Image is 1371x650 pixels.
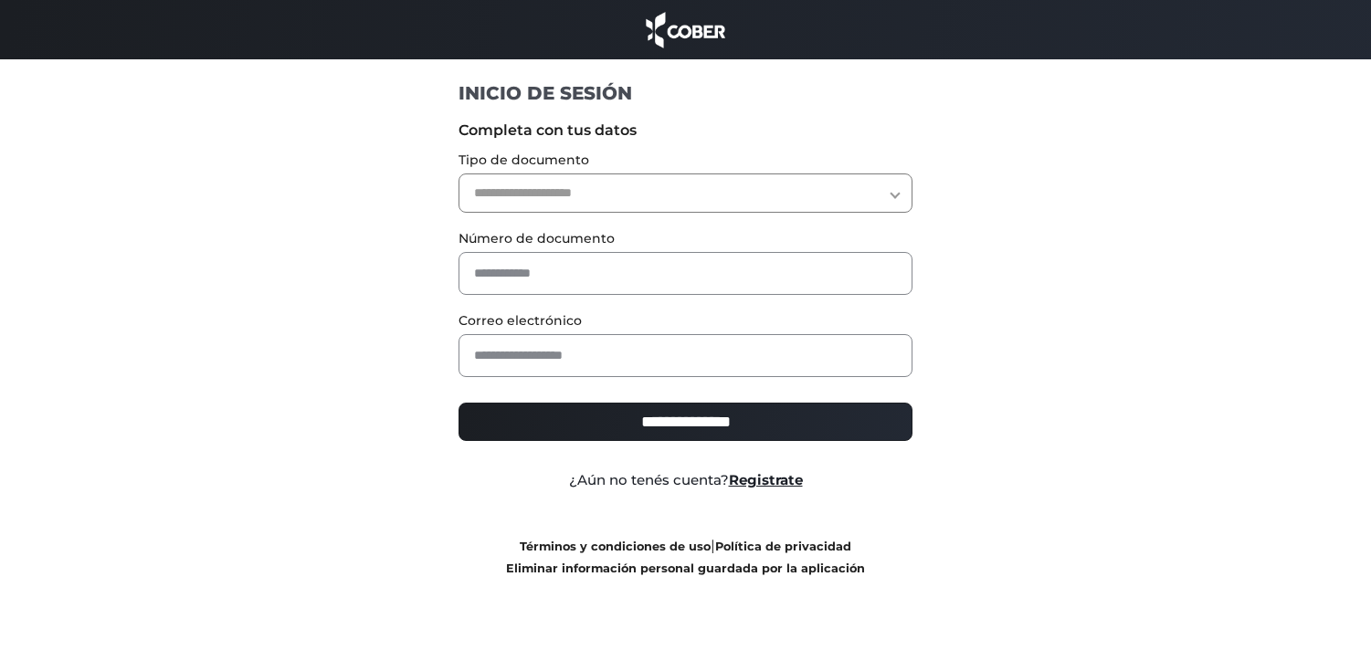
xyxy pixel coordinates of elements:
a: Política de privacidad [715,540,851,553]
a: Registrate [729,471,803,488]
h1: INICIO DE SESIÓN [459,81,912,105]
div: | [445,535,926,579]
a: Términos y condiciones de uso [520,540,711,553]
label: Tipo de documento [459,151,912,170]
div: ¿Aún no tenés cuenta? [445,470,926,491]
label: Completa con tus datos [459,120,912,142]
label: Número de documento [459,229,912,248]
a: Eliminar información personal guardada por la aplicación [506,561,865,575]
label: Correo electrónico [459,311,912,330]
img: cober_marca.png [641,9,731,50]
